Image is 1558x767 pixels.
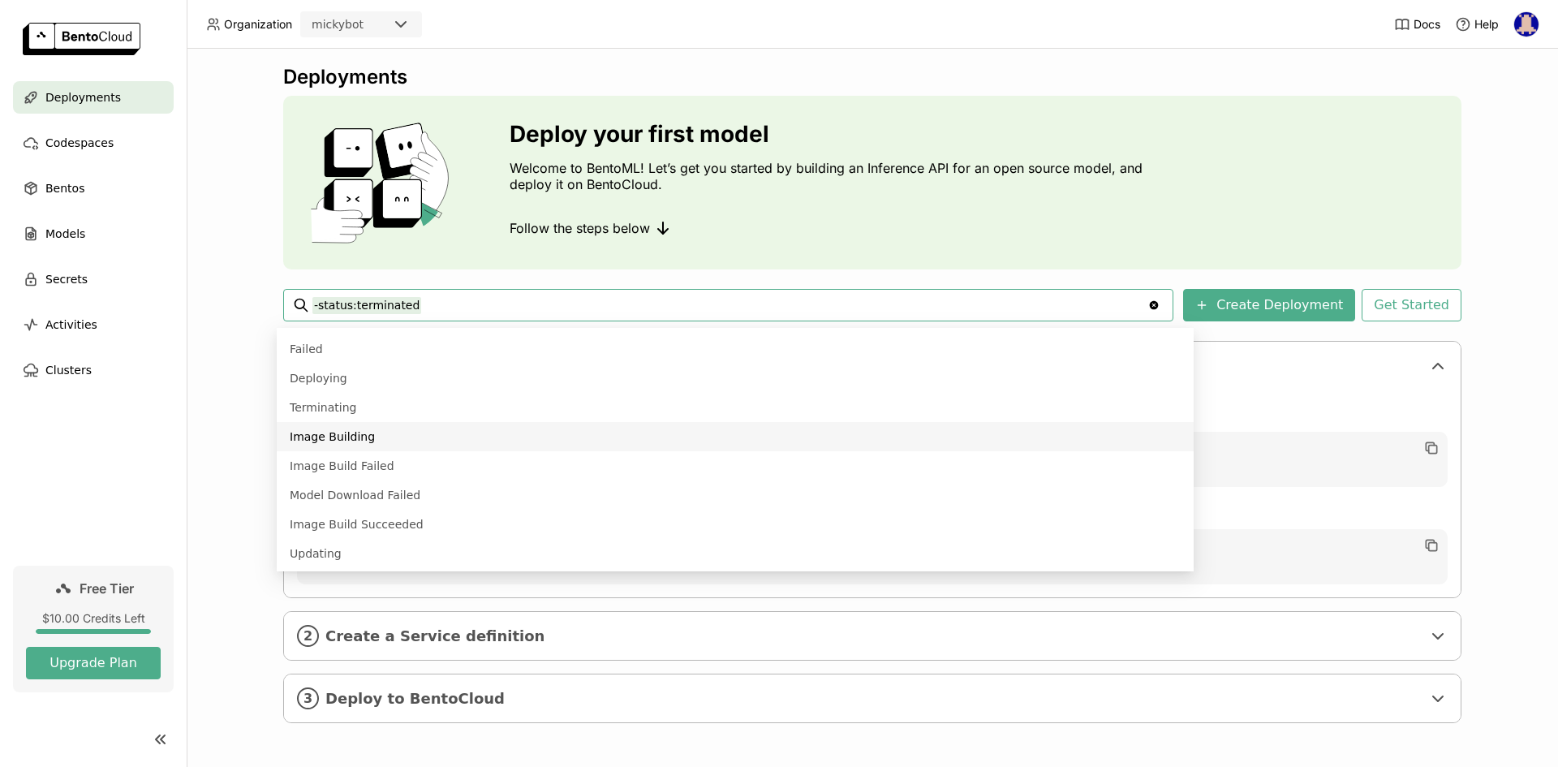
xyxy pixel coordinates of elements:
span: Clusters [45,360,92,380]
li: Deploying [277,364,1194,393]
div: Help [1455,16,1499,32]
a: Models [13,218,174,250]
a: Deployments [13,81,174,114]
span: Create a Service definition [325,627,1422,645]
button: Create Deployment [1183,289,1355,321]
img: cover onboarding [296,122,471,243]
button: Get Started [1362,289,1461,321]
i: 2 [297,625,319,647]
svg: Clear value [1147,299,1160,312]
li: Image Building [277,422,1194,451]
span: Deployments [45,88,121,107]
span: Activities [45,315,97,334]
a: Activities [13,308,174,341]
img: logo [23,23,140,55]
a: Bentos [13,172,174,205]
a: Secrets [13,263,174,295]
img: Luigi Paolo [1514,12,1539,37]
li: Scaling [277,568,1194,597]
li: Image Build Failed [277,451,1194,480]
a: Codespaces [13,127,174,159]
li: Updating [277,539,1194,568]
span: Free Tier [80,580,134,597]
div: 2Create a Service definition [284,612,1461,660]
h3: Deploy your first model [510,121,1151,147]
a: Clusters [13,354,174,386]
a: Free Tier$10.00 Credits LeftUpgrade Plan [13,566,174,692]
li: Model Download Failed [277,480,1194,510]
li: Failed [277,334,1194,364]
span: Codespaces [45,133,114,153]
div: $10.00 Credits Left [26,611,161,626]
input: Selected mickybot. [365,17,367,33]
li: Terminating [277,393,1194,422]
i: 3 [297,687,319,709]
input: Search [312,292,1147,318]
span: Docs [1414,17,1440,32]
span: Models [45,224,85,243]
li: Image Build Succeeded [277,510,1194,539]
a: Docs [1394,16,1440,32]
span: Secrets [45,269,88,289]
span: Help [1474,17,1499,32]
span: Follow the steps below [510,220,650,236]
div: mickybot [312,16,364,32]
div: 3Deploy to BentoCloud [284,674,1461,722]
div: Deployments [283,65,1461,89]
span: Deploy to BentoCloud [325,690,1422,708]
p: Welcome to BentoML! Let’s get you started by building an Inference API for an open source model, ... [510,160,1151,192]
ul: Menu [277,328,1194,571]
span: Bentos [45,179,84,198]
button: Upgrade Plan [26,647,161,679]
span: Organization [224,17,292,32]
